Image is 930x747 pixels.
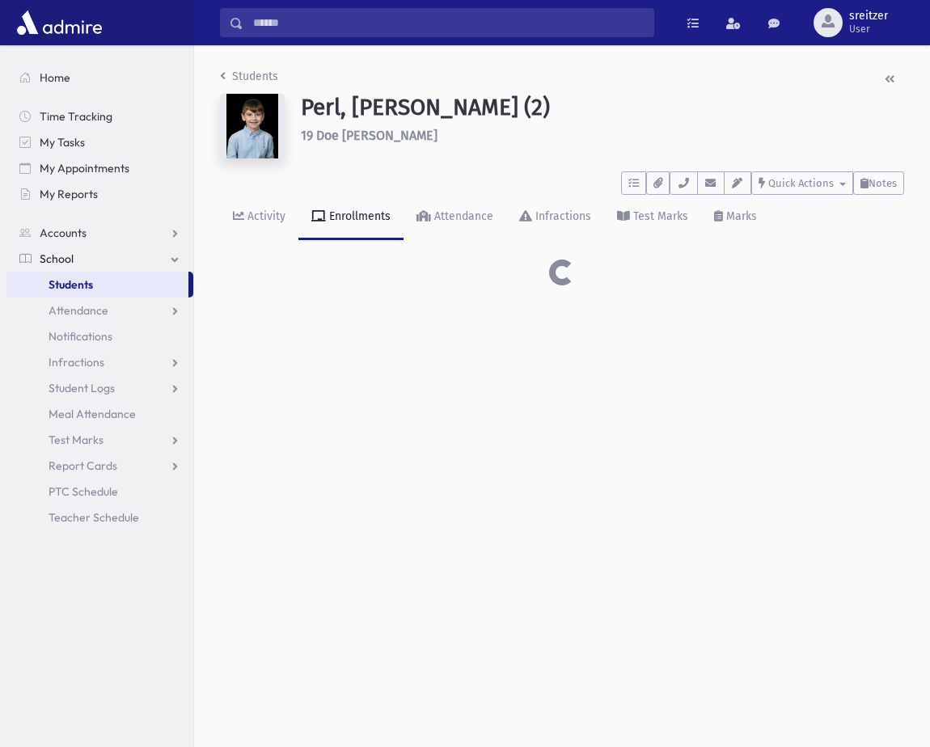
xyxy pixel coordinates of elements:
[532,209,591,223] div: Infractions
[431,209,493,223] div: Attendance
[220,195,298,240] a: Activity
[220,70,278,83] a: Students
[6,155,193,181] a: My Appointments
[751,171,853,195] button: Quick Actions
[220,68,278,91] nav: breadcrumb
[49,303,108,318] span: Attendance
[244,209,285,223] div: Activity
[40,251,74,266] span: School
[40,70,70,85] span: Home
[243,8,653,37] input: Search
[6,65,193,91] a: Home
[220,94,285,158] img: 2QAAAAAAAAAAAAAAAAAAAAAAAAAAAAAAAAAAAAAAAAAAAAAAAAAAAAAAAAAAAAAAAAAAAAAAAAAAAAAAAAAAAAAAAAAAAAAAA...
[6,479,193,504] a: PTC Schedule
[6,401,193,427] a: Meal Attendance
[49,355,104,369] span: Infractions
[49,484,118,499] span: PTC Schedule
[326,209,391,223] div: Enrollments
[301,94,904,121] h1: Perl, [PERSON_NAME] (2)
[40,135,85,150] span: My Tasks
[49,433,104,447] span: Test Marks
[298,195,404,240] a: Enrollments
[6,181,193,207] a: My Reports
[6,323,193,349] a: Notifications
[49,407,136,421] span: Meal Attendance
[6,129,193,155] a: My Tasks
[853,171,904,195] button: Notes
[604,195,701,240] a: Test Marks
[6,220,193,246] a: Accounts
[869,177,897,189] span: Notes
[6,375,193,401] a: Student Logs
[6,427,193,453] a: Test Marks
[768,177,834,189] span: Quick Actions
[404,195,506,240] a: Attendance
[49,510,139,525] span: Teacher Schedule
[701,195,770,240] a: Marks
[6,272,188,298] a: Students
[40,161,129,175] span: My Appointments
[40,187,98,201] span: My Reports
[849,10,888,23] span: sreitzer
[6,246,193,272] a: School
[6,298,193,323] a: Attendance
[6,504,193,530] a: Teacher Schedule
[849,23,888,36] span: User
[6,103,193,129] a: Time Tracking
[49,329,112,344] span: Notifications
[49,458,117,473] span: Report Cards
[40,226,87,240] span: Accounts
[301,128,904,143] h6: 19 Doe [PERSON_NAME]
[49,277,93,292] span: Students
[506,195,604,240] a: Infractions
[49,381,115,395] span: Student Logs
[13,6,106,39] img: AdmirePro
[723,209,757,223] div: Marks
[40,109,112,124] span: Time Tracking
[630,209,688,223] div: Test Marks
[6,453,193,479] a: Report Cards
[6,349,193,375] a: Infractions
